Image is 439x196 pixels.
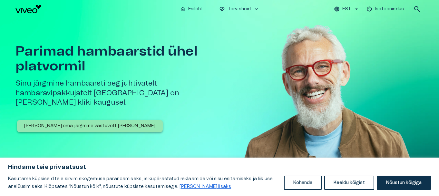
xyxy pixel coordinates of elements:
h5: Sinu järgmine hambaarsti aeg juhtivatelt hambaravipakkujatelt [GEOGRAPHIC_DATA] on [PERSON_NAME] ... [15,79,224,107]
button: ecg_heartTervishoidkeyboard_arrow_down [217,5,262,14]
h1: Parimad hambaarstid ühel platvormil [15,44,224,74]
button: Iseteenindus [366,5,405,14]
p: Tervishoid [228,6,251,13]
button: EST [333,5,360,14]
span: search [413,5,421,13]
button: open search modal [411,3,424,15]
a: Loe lisaks [179,184,231,189]
p: Hindame teie privaatsust [8,163,431,171]
button: Kohanda [284,176,322,190]
button: Keeldu kõigist [324,176,374,190]
p: EST [342,6,351,13]
p: [PERSON_NAME] oma järgmine vastuvõtt [PERSON_NAME] [24,123,156,129]
span: home [180,6,186,12]
button: homeEsileht [177,5,206,14]
img: Viveo logo [15,5,41,13]
a: Navigate to homepage [15,5,175,13]
button: Nõustun kõigiga [377,176,431,190]
span: keyboard_arrow_down [253,6,259,12]
button: [PERSON_NAME] oma järgmine vastuvõtt [PERSON_NAME] [17,120,163,132]
p: Kasutame küpsiseid teie sirvimiskogemuse parandamiseks, isikupärastatud reklaamide või sisu esita... [8,175,279,191]
span: ecg_heart [219,6,225,12]
p: Esileht [188,6,203,13]
p: Iseteenindus [375,6,404,13]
